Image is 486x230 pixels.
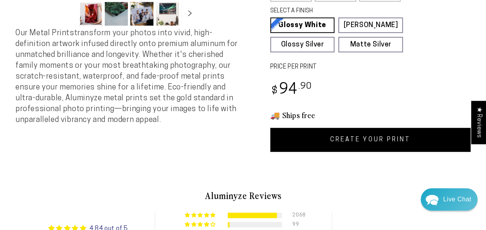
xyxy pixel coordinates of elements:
[270,63,471,72] label: PRICE PER PRINT
[156,2,179,26] button: Load image 4 in gallery view
[270,128,471,152] a: CREATE YOUR PRINT
[421,188,477,211] div: Chat widget toggle
[79,2,102,26] button: Load image 1 in gallery view
[338,17,403,33] a: [PERSON_NAME]
[185,213,217,218] div: 91% (2068) reviews with 5 star rating
[298,82,312,91] sup: .90
[292,213,302,218] div: 2068
[338,37,403,52] a: Matte Silver
[22,189,464,202] h2: Aluminyze Reviews
[15,29,238,124] span: Our Metal Prints transform your photos into vivid, high-definition artwork infused directly onto ...
[271,86,278,96] span: $
[130,2,153,26] button: Load image 3 in gallery view
[270,110,471,120] h3: 🚚 Ships free
[270,17,335,33] a: Glossy White
[60,5,77,22] button: Slide left
[292,222,302,227] div: 99
[471,101,486,144] div: Click to open Judge.me floating reviews tab
[105,2,128,26] button: Load image 2 in gallery view
[185,222,217,228] div: 4% (99) reviews with 4 star rating
[270,7,387,15] legend: SELECT A FINISH
[270,82,312,98] bdi: 94
[270,37,335,52] a: Glossy Silver
[181,5,198,22] button: Slide right
[443,188,471,211] div: Contact Us Directly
